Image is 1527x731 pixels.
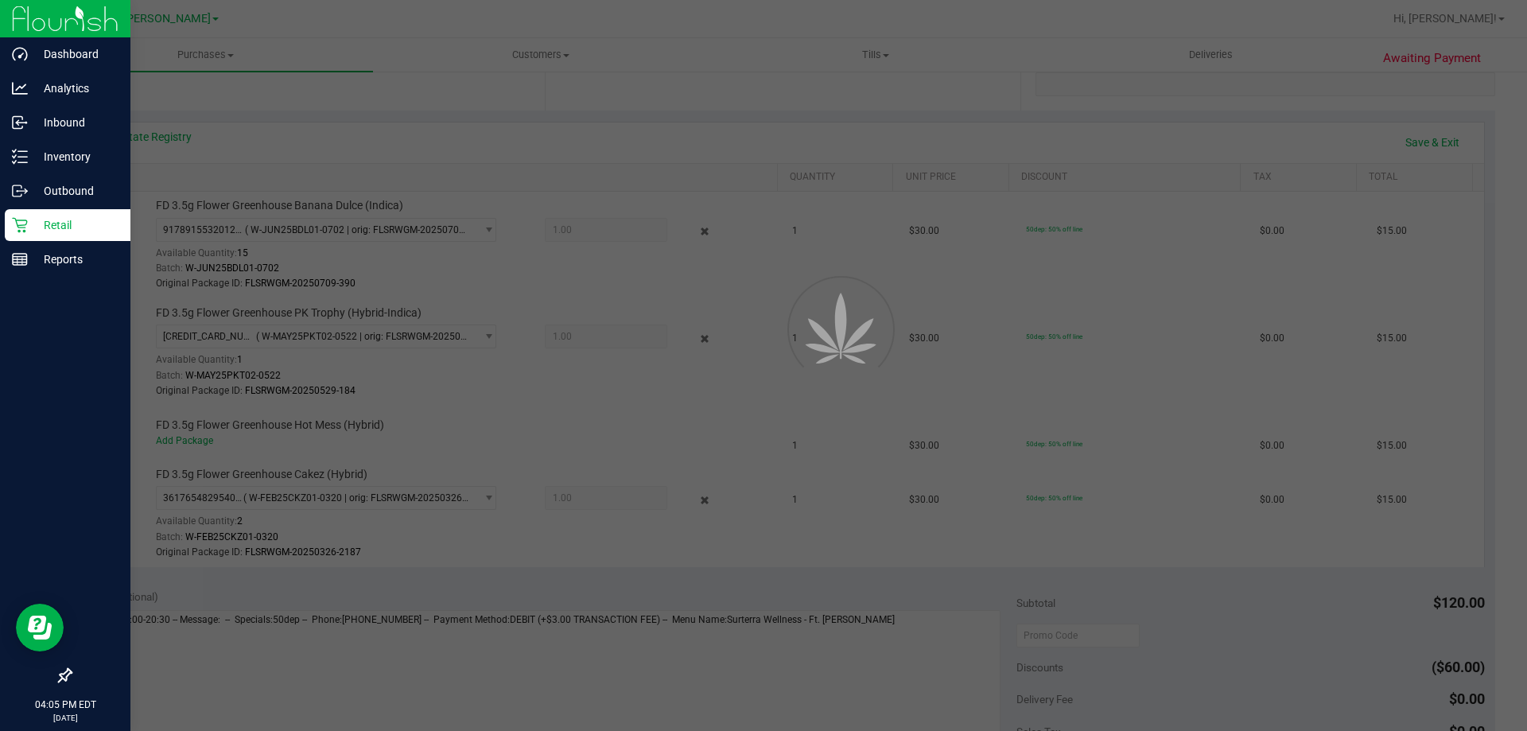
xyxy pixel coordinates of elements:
inline-svg: Inbound [12,115,28,130]
p: Reports [28,250,123,269]
p: [DATE] [7,712,123,724]
inline-svg: Inventory [12,149,28,165]
p: Inbound [28,113,123,132]
inline-svg: Reports [12,251,28,267]
inline-svg: Retail [12,217,28,233]
iframe: Resource center [16,604,64,651]
inline-svg: Outbound [12,183,28,199]
inline-svg: Dashboard [12,46,28,62]
p: Analytics [28,79,123,98]
inline-svg: Analytics [12,80,28,96]
p: Outbound [28,181,123,200]
p: Dashboard [28,45,123,64]
p: 04:05 PM EDT [7,698,123,712]
p: Retail [28,216,123,235]
p: Inventory [28,147,123,166]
